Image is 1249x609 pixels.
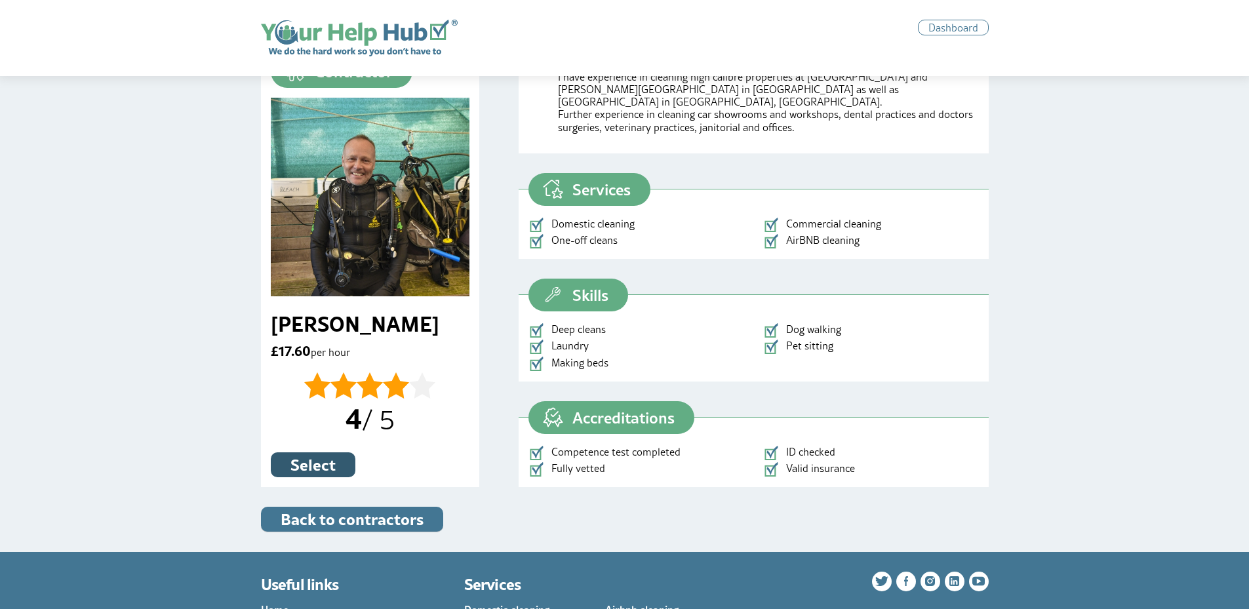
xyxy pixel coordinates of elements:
span: 4 [346,397,362,438]
a: Home [261,20,458,56]
img: services.svg [538,174,568,204]
a: Dashboard [918,20,989,35]
a: Follow us on LinkedIn [945,572,964,591]
span: per hour [311,345,350,360]
img: skills.svg [538,280,568,309]
a: Follow us on Instagram [921,572,940,591]
li: AirBNB cleaning [763,232,979,249]
button: Select [271,452,355,477]
li: Commercial cleaning [763,216,979,233]
span: Contractor [315,64,393,79]
span: Services [572,182,631,197]
li: Making beds [528,355,744,372]
li: Fully vetted [528,460,744,477]
p: £17.60 [271,341,469,363]
span: Skills [572,287,608,303]
li: Domestic cleaning [528,216,744,233]
img: accreditations.svg [538,403,568,432]
li: ID checked [763,444,979,461]
h3: Services [464,572,758,597]
a: Follow us on Facebook [896,572,916,591]
a: Follow us on Twitter [872,572,892,591]
li: Deep cleans [528,321,744,338]
dd: I am a meticulous cleaner I used to clean the family home from the age of [DEMOGRAPHIC_DATA] as b... [558,33,979,134]
li: Dog walking [763,321,979,338]
img: Your Help Hub logo [261,20,458,56]
a: Back to contractors [261,507,443,532]
a: Subscribe to our YouTube channel [969,572,989,591]
span: Accreditations [572,410,675,425]
li: Pet sitting [763,338,979,355]
li: Valid insurance [763,460,979,477]
li: Competence test completed [528,444,744,461]
li: Laundry [528,338,744,355]
p: [PERSON_NAME] [271,307,469,340]
h3: Useful links [261,572,349,597]
p: / 5 [271,403,469,433]
li: One-off cleans [528,232,744,249]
